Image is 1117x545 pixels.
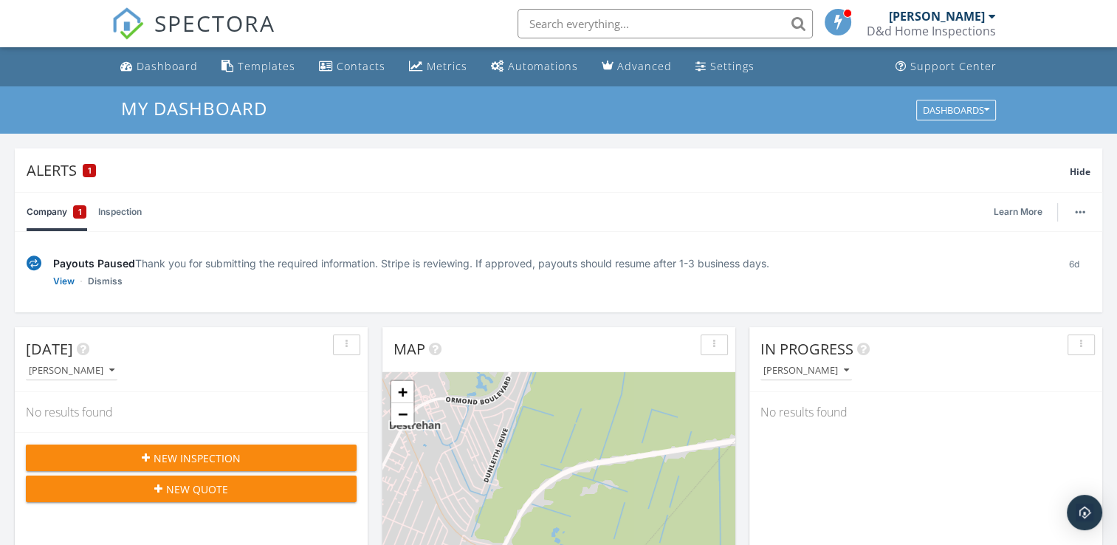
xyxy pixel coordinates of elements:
div: No results found [749,392,1102,432]
div: Support Center [910,59,997,73]
div: [PERSON_NAME] [889,9,985,24]
a: Zoom out [391,403,413,425]
a: Company [27,193,86,231]
a: Inspection [98,193,142,231]
span: Hide [1070,165,1090,178]
div: Dashboard [137,59,198,73]
span: New Quote [166,481,228,497]
span: 1 [78,205,82,219]
span: [DATE] [26,339,73,359]
div: No results found [15,392,368,432]
div: 6d [1057,256,1090,289]
a: Support Center [890,53,1003,80]
a: Dashboard [114,53,204,80]
span: New Inspection [154,450,241,466]
button: New Quote [26,476,357,502]
a: Settings [690,53,760,80]
span: My Dashboard [121,96,267,120]
div: Templates [238,59,295,73]
button: Dashboards [916,100,996,120]
a: Zoom in [391,381,413,403]
div: Alerts [27,160,1070,180]
img: under-review-2fe708636b114a7f4b8d.svg [27,256,41,271]
a: Advanced [596,53,678,80]
div: Metrics [427,59,467,73]
span: SPECTORA [154,7,275,38]
a: View [53,274,75,289]
span: In Progress [760,339,853,359]
div: [PERSON_NAME] [763,366,849,376]
img: ellipsis-632cfdd7c38ec3a7d453.svg [1075,210,1085,213]
span: 1 [88,165,92,176]
a: Templates [216,53,301,80]
div: Thank you for submitting the required information. Stripe is reviewing. If approved, payouts shou... [53,256,1045,271]
button: [PERSON_NAME] [26,361,117,381]
img: The Best Home Inspection Software - Spectora [111,7,144,40]
a: SPECTORA [111,20,275,51]
div: Open Intercom Messenger [1067,495,1102,530]
a: Automations (Basic) [485,53,584,80]
button: [PERSON_NAME] [760,361,852,381]
div: Settings [710,59,755,73]
span: Map [393,339,425,359]
a: Contacts [313,53,391,80]
button: New Inspection [26,445,357,471]
a: Learn More [994,205,1051,219]
div: Dashboards [923,105,989,115]
div: Contacts [337,59,385,73]
div: Advanced [617,59,672,73]
div: D&d Home Inspections [867,24,996,38]
a: Metrics [403,53,473,80]
div: Automations [508,59,578,73]
a: Dismiss [88,274,123,289]
span: Payouts Paused [53,257,135,270]
input: Search everything... [518,9,813,38]
div: [PERSON_NAME] [29,366,114,376]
